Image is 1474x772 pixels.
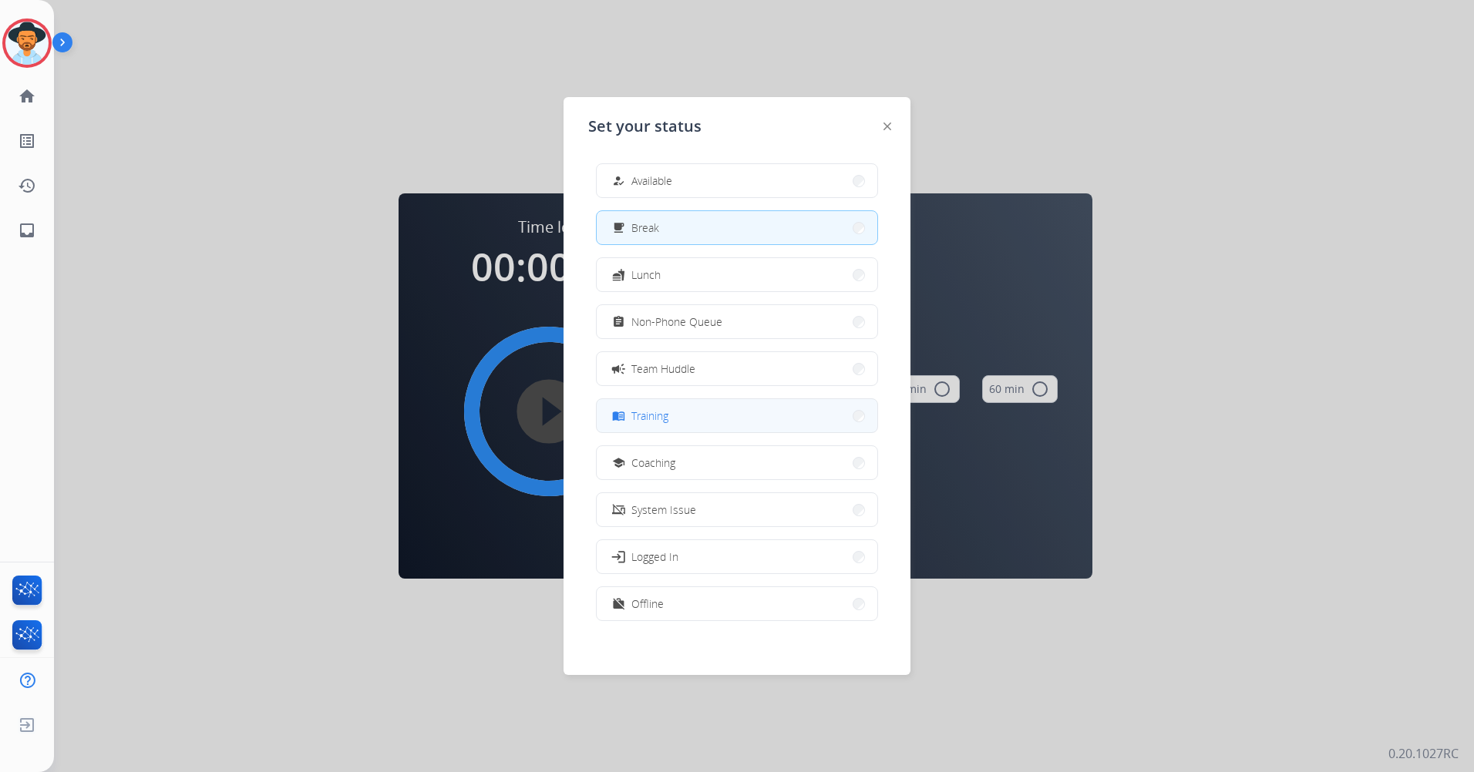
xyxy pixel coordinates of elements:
[597,446,877,479] button: Coaching
[631,408,668,424] span: Training
[612,268,625,281] mat-icon: fastfood
[612,221,625,234] mat-icon: free_breakfast
[612,315,625,328] mat-icon: assignment
[612,456,625,469] mat-icon: school
[631,596,664,612] span: Offline
[597,493,877,526] button: System Issue
[597,164,877,197] button: Available
[631,267,661,283] span: Lunch
[18,87,36,106] mat-icon: home
[1388,744,1459,763] p: 0.20.1027RC
[612,409,625,422] mat-icon: menu_book
[597,587,877,620] button: Offline
[597,399,877,432] button: Training
[612,597,625,610] mat-icon: work_off
[631,361,695,377] span: Team Huddle
[612,174,625,187] mat-icon: how_to_reg
[883,123,891,130] img: close-button
[18,132,36,150] mat-icon: list_alt
[631,455,675,471] span: Coaching
[611,361,626,376] mat-icon: campaign
[612,503,625,516] mat-icon: phonelink_off
[611,549,626,564] mat-icon: login
[5,22,49,65] img: avatar
[588,116,702,137] span: Set your status
[631,220,659,236] span: Break
[18,221,36,240] mat-icon: inbox
[597,540,877,573] button: Logged In
[631,549,678,565] span: Logged In
[18,176,36,195] mat-icon: history
[597,258,877,291] button: Lunch
[597,305,877,338] button: Non-Phone Queue
[597,211,877,244] button: Break
[631,502,696,518] span: System Issue
[597,352,877,385] button: Team Huddle
[631,314,722,330] span: Non-Phone Queue
[631,173,672,189] span: Available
